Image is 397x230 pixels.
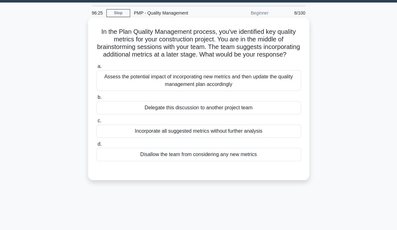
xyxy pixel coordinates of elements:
div: Beginner [217,7,272,19]
h5: In the Plan Quality Management process, you've identified key quality metrics for your constructi... [96,28,302,59]
div: Assess the potential impact of incorporating new metrics and then update the quality management p... [96,70,301,91]
div: 8/100 [272,7,309,19]
span: a. [98,64,102,69]
div: 96:25 [88,7,106,19]
span: c. [98,118,101,123]
a: Stop [106,9,130,17]
span: d. [98,141,102,147]
div: Incorporate all suggested metrics without further analysis [96,124,301,138]
div: Disallow the team from considering any new metrics [96,148,301,161]
span: b. [98,94,102,100]
div: PMP - Quality Management [130,7,217,19]
div: Delegate this discussion to another project team [96,101,301,114]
